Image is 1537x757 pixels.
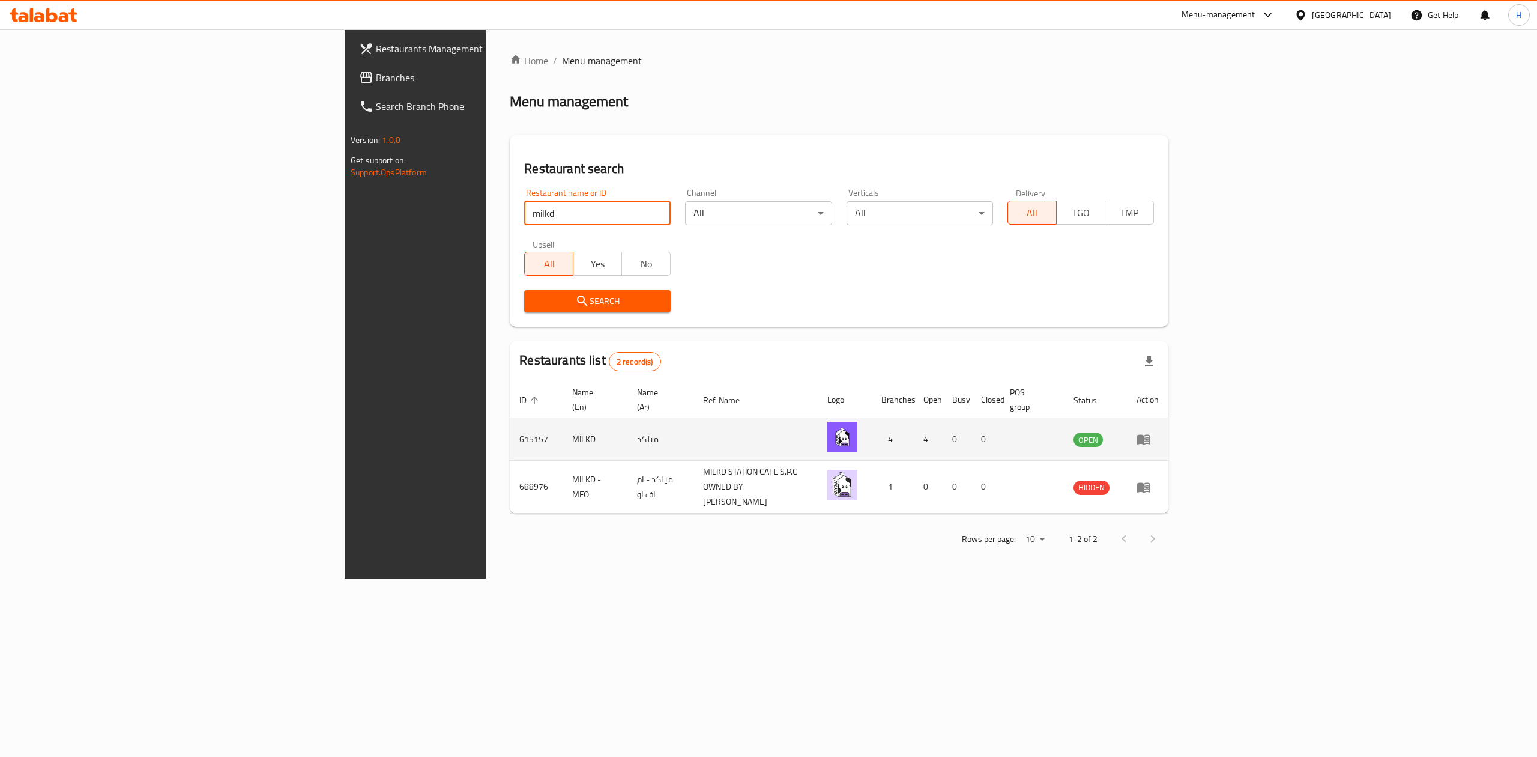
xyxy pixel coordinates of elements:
label: Delivery [1016,189,1046,197]
span: No [627,255,666,273]
th: Branches [872,382,914,418]
td: 1 [872,461,914,514]
div: Export file [1135,347,1164,376]
img: MILKD - MFO [827,470,857,500]
nav: breadcrumb [510,53,1168,68]
td: 4 [914,418,943,461]
a: Branches [349,63,602,92]
td: 0 [971,461,1000,514]
button: Search [524,290,671,312]
div: OPEN [1073,433,1103,447]
h2: Restaurants list [519,351,660,371]
span: TGO [1061,204,1101,222]
th: Action [1127,382,1168,418]
div: Rows per page: [1021,531,1049,549]
span: Menu management [562,53,642,68]
td: MILKD STATION CAFE S.P.C OWNED BY [PERSON_NAME] [693,461,818,514]
a: Search Branch Phone [349,92,602,121]
span: Yes [578,255,617,273]
span: All [530,255,569,273]
p: Rows per page: [962,532,1016,547]
td: ميلكد - ام اف او [627,461,693,514]
span: ID [519,393,542,407]
th: Busy [943,382,971,418]
span: Name (Ar) [637,385,679,414]
table: enhanced table [510,382,1168,514]
div: All [847,201,993,225]
span: POS group [1010,385,1049,414]
p: 1-2 of 2 [1069,532,1098,547]
span: Branches [376,70,592,85]
a: Restaurants Management [349,34,602,63]
span: Restaurants Management [376,41,592,56]
div: Total records count [609,352,661,371]
span: Status [1073,393,1113,407]
span: Version: [351,132,380,148]
button: No [621,252,671,276]
a: Support.OpsPlatform [351,165,427,180]
button: TMP [1105,201,1154,225]
span: Get support on: [351,153,406,168]
div: Menu-management [1182,8,1255,22]
button: All [524,252,573,276]
td: 0 [914,461,943,514]
div: HIDDEN [1073,481,1110,495]
span: Name (En) [572,385,613,414]
div: Menu [1137,480,1159,494]
span: OPEN [1073,433,1103,447]
div: All [685,201,832,225]
span: 1.0.0 [382,132,400,148]
button: TGO [1056,201,1105,225]
span: TMP [1110,204,1149,222]
span: HIDDEN [1073,481,1110,494]
div: [GEOGRAPHIC_DATA] [1312,8,1391,22]
span: All [1013,204,1052,222]
span: H [1516,8,1521,22]
span: Ref. Name [703,393,755,407]
input: Search for restaurant name or ID.. [524,201,671,225]
td: 0 [943,461,971,514]
button: Yes [573,252,622,276]
td: 4 [872,418,914,461]
span: Search [534,294,661,309]
td: ميلكد [627,418,693,461]
th: Logo [818,382,872,418]
img: MILKD [827,422,857,452]
th: Open [914,382,943,418]
span: 2 record(s) [609,356,660,368]
button: All [1007,201,1057,225]
label: Upsell [533,240,555,248]
span: Search Branch Phone [376,99,592,114]
h2: Restaurant search [524,160,1154,178]
td: 0 [943,418,971,461]
td: 0 [971,418,1000,461]
th: Closed [971,382,1000,418]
